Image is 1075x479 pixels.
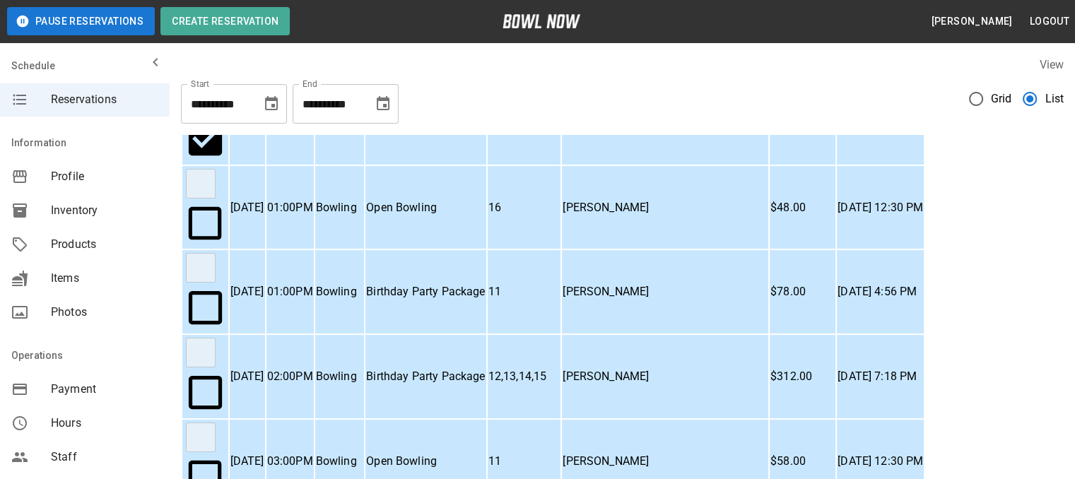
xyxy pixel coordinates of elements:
[366,199,485,216] p: Open Bowling
[267,283,313,300] p: 01:00PM
[230,199,264,216] p: [DATE]
[1045,90,1064,107] span: List
[770,199,835,216] p: $48.00
[488,368,560,385] p: 12,13,14,15
[770,283,835,300] p: $78.00
[51,236,158,253] span: Products
[51,449,158,466] span: Staff
[488,199,560,216] p: 16
[770,368,835,385] p: $312.00
[488,453,560,470] p: 11
[267,453,313,470] p: 03:00PM
[488,283,560,300] p: 11
[267,199,313,216] p: 01:00PM
[316,283,364,300] p: Bowling
[1039,58,1064,71] label: View
[563,368,768,385] p: [PERSON_NAME]
[51,168,158,185] span: Profile
[51,304,158,321] span: Photos
[369,90,397,118] button: Choose date, selected date is Nov 13, 2025
[770,453,835,470] p: $58.00
[563,199,768,216] p: [PERSON_NAME]
[316,368,364,385] p: Bowling
[563,453,768,470] p: [PERSON_NAME]
[991,90,1012,107] span: Grid
[51,270,158,287] span: Items
[51,381,158,398] span: Payment
[838,453,923,470] p: [DATE] 12:30 PM
[503,14,580,28] img: logo
[230,453,264,470] p: [DATE]
[925,8,1018,35] button: [PERSON_NAME]
[838,368,923,385] p: [DATE] 7:18 PM
[51,91,158,108] span: Reservations
[51,202,158,219] span: Inventory
[563,283,768,300] p: [PERSON_NAME]
[366,453,485,470] p: Open Bowling
[838,199,923,216] p: [DATE] 12:30 PM
[316,199,364,216] p: Bowling
[838,283,923,300] p: [DATE] 4:56 PM
[267,368,313,385] p: 02:00PM
[316,453,364,470] p: Bowling
[230,283,264,300] p: [DATE]
[230,368,264,385] p: [DATE]
[366,283,485,300] p: Birthday Party Package
[1024,8,1075,35] button: Logout
[366,368,485,385] p: Birthday Party Package
[7,7,155,35] button: Pause Reservations
[51,415,158,432] span: Hours
[160,7,290,35] button: Create Reservation
[257,90,286,118] button: Choose date, selected date is Oct 12, 2025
